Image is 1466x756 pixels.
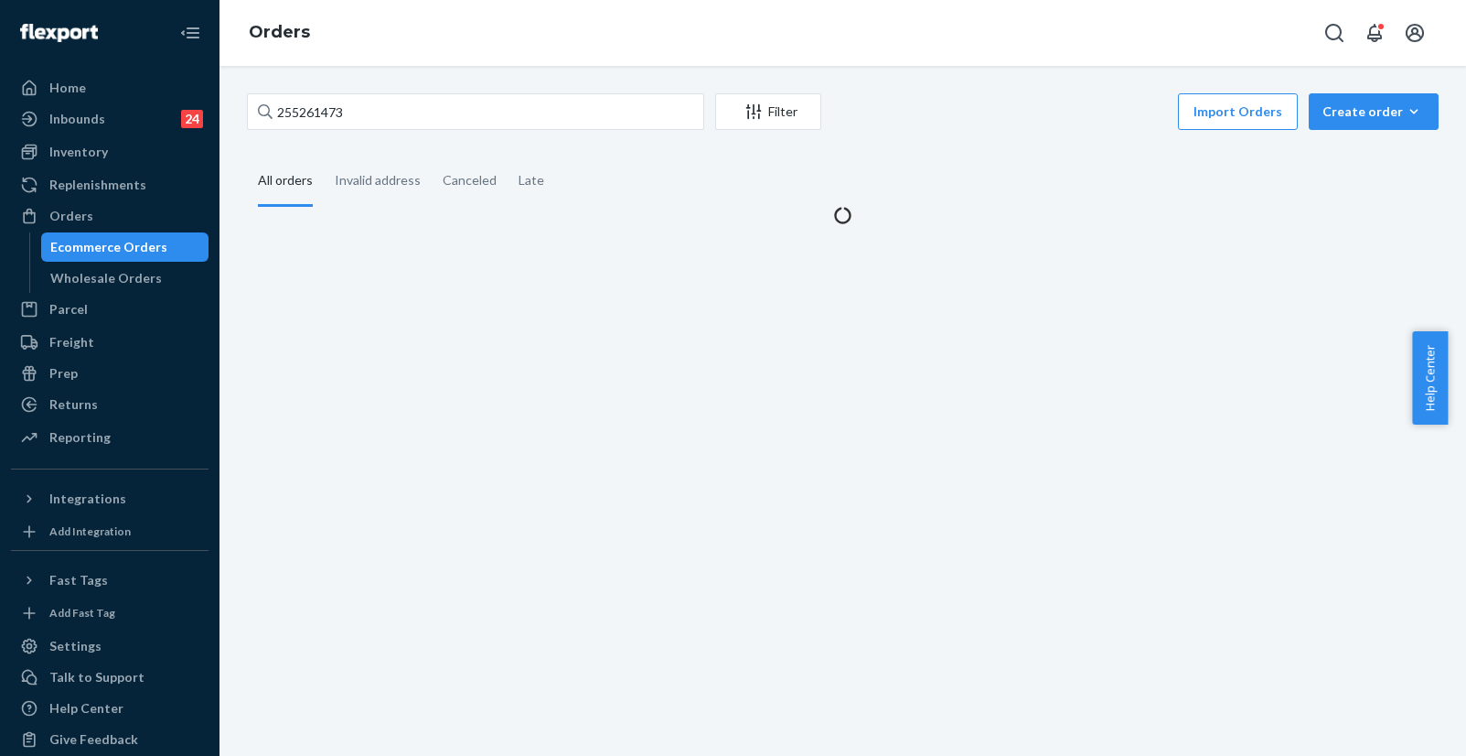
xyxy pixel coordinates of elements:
a: Ecommerce Orders [41,232,209,262]
button: Close Navigation [172,15,209,51]
a: Wholesale Orders [41,264,209,293]
div: Invalid address [335,157,421,204]
button: Integrations [11,484,209,513]
div: Inbounds [49,110,105,128]
div: Returns [49,395,98,414]
div: Canceled [443,157,497,204]
a: Prep [11,359,209,388]
div: Reporting [49,428,111,447]
a: Inbounds24 [11,104,209,134]
a: Reporting [11,423,209,452]
div: Ecommerce Orders [50,238,167,256]
div: Settings [49,637,102,655]
div: Create order [1322,103,1425,121]
input: Search orders [247,93,704,130]
a: Returns [11,390,209,419]
button: Fast Tags [11,566,209,595]
div: Freight [49,333,94,351]
div: Help Center [49,699,123,718]
div: Home [49,79,86,97]
div: Prep [49,364,78,383]
button: Import Orders [1178,93,1298,130]
a: Inventory [11,137,209,167]
div: Give Feedback [49,730,138,749]
div: Filter [716,103,820,121]
div: All orders [258,157,313,207]
div: Fast Tags [49,571,108,589]
ol: breadcrumbs [234,6,325,59]
div: Orders [49,207,93,225]
a: Add Integration [11,521,209,543]
button: Help Center [1412,331,1448,425]
button: Give Feedback [11,725,209,754]
a: Freight [11,328,209,357]
a: Parcel [11,295,209,324]
a: Help Center [11,694,209,723]
div: Inventory [49,143,108,161]
button: Filter [715,93,821,130]
a: Home [11,73,209,103]
div: 24 [181,110,203,128]
button: Open Search Box [1316,15,1353,51]
a: Talk to Support [11,663,209,692]
div: Add Fast Tag [49,605,115,621]
a: Settings [11,632,209,661]
a: Orders [249,22,310,42]
button: Open notifications [1356,15,1393,51]
div: Parcel [49,300,88,319]
div: Talk to Support [49,668,144,686]
div: Integrations [49,490,126,508]
button: Create order [1309,93,1439,130]
div: Replenishments [49,176,146,194]
img: Flexport logo [20,24,98,42]
a: Orders [11,201,209,231]
a: Replenishments [11,170,209,200]
div: Late [519,157,544,204]
button: Open account menu [1396,15,1433,51]
a: Add Fast Tag [11,602,209,624]
div: Wholesale Orders [50,269,162,287]
div: Add Integration [49,524,131,539]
